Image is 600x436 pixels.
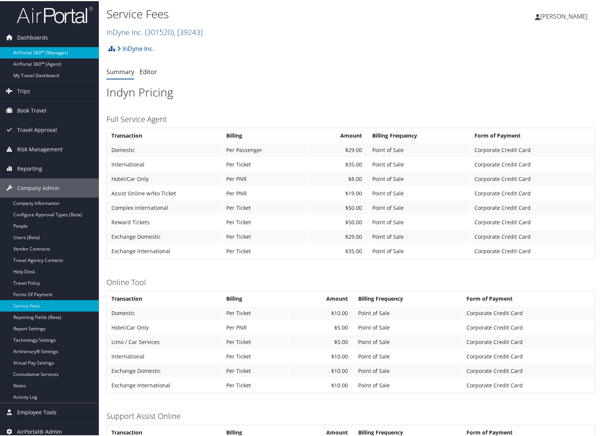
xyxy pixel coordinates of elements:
[108,185,222,199] td: Assist Online w/No Ticket
[108,363,222,377] td: Exchange Domestic
[369,157,470,170] td: Point of Sale
[222,320,289,333] td: Per PNR
[106,83,595,99] h1: Indyn Pricing
[471,128,594,141] th: Form of Payment
[108,128,222,141] th: Transaction
[471,214,594,228] td: Corporate Credit Card
[222,171,307,185] td: Per PNR
[145,26,174,36] span: ( 301520 )
[17,5,93,23] img: airportal-logo.png
[222,157,307,170] td: Per Ticket
[463,377,594,391] td: Corporate Credit Card
[471,229,594,243] td: Corporate Credit Card
[106,26,203,36] a: InDyne Inc.
[369,185,470,199] td: Point of Sale
[290,363,354,377] td: $10.00
[471,243,594,257] td: Corporate Credit Card
[290,291,354,304] th: Amount
[354,349,462,362] td: Point of Sale
[222,200,307,214] td: Per Ticket
[308,185,368,199] td: $19.00
[369,200,470,214] td: Point of Sale
[354,291,462,304] th: Billing Frequency
[106,113,595,124] h3: Full Service Agent
[222,128,307,141] th: Billing
[140,67,157,75] a: Editor
[463,349,594,362] td: Corporate Credit Card
[222,334,289,348] td: Per Ticket
[222,305,289,319] td: Per Ticket
[17,100,46,119] span: Book Travel
[354,305,462,319] td: Point of Sale
[108,142,222,156] td: Domestic
[541,11,588,19] span: [PERSON_NAME]
[463,334,594,348] td: Corporate Credit Card
[117,40,154,55] a: InDyne Inc.
[463,291,594,304] th: Form of Payment
[108,171,222,185] td: Hotel/Car Only
[354,320,462,333] td: Point of Sale
[108,229,222,243] td: Exchange Domestic
[108,200,222,214] td: Complex International
[471,200,594,214] td: Corporate Credit Card
[108,157,222,170] td: International
[290,305,354,319] td: $10.00
[108,305,222,319] td: Domestic
[17,119,57,138] span: Travel Approval
[222,349,289,362] td: Per Ticket
[108,349,222,362] td: International
[308,229,368,243] td: $29.00
[290,349,354,362] td: $10.00
[108,334,222,348] td: Limo / Car Services
[369,229,470,243] td: Point of Sale
[17,402,57,421] span: Employee Tools
[222,214,307,228] td: Per Ticket
[108,214,222,228] td: Reward Tickets
[471,142,594,156] td: Corporate Credit Card
[308,243,368,257] td: $35.00
[354,377,462,391] td: Point of Sale
[222,243,307,257] td: Per Ticket
[308,128,368,141] th: Amount
[17,178,59,197] span: Company Admin
[222,229,307,243] td: Per Ticket
[290,334,354,348] td: $5.00
[471,157,594,170] td: Corporate Credit Card
[222,185,307,199] td: Per PNR
[106,5,432,21] h1: Service Fees
[174,26,203,36] span: , [ 39243 ]
[17,158,42,177] span: Reporting
[354,334,462,348] td: Point of Sale
[369,243,470,257] td: Point of Sale
[222,363,289,377] td: Per Ticket
[308,142,368,156] td: $29.00
[290,377,354,391] td: $10.00
[106,276,595,287] h3: Online Tool
[369,214,470,228] td: Point of Sale
[108,291,222,304] th: Transaction
[369,171,470,185] td: Point of Sale
[471,185,594,199] td: Corporate Credit Card
[290,320,354,333] td: $5.00
[463,305,594,319] td: Corporate Credit Card
[369,128,470,141] th: Billing Frequency
[17,27,48,46] span: Dashboards
[222,142,307,156] td: Per Passenger
[17,81,30,100] span: Trips
[108,320,222,333] td: Hotel/Car Only
[463,363,594,377] td: Corporate Credit Card
[108,377,222,391] td: Exchange International
[471,171,594,185] td: Corporate Credit Card
[369,142,470,156] td: Point of Sale
[535,4,595,27] a: [PERSON_NAME]
[354,363,462,377] td: Point of Sale
[106,67,134,75] a: Summary
[308,171,368,185] td: $8.00
[106,410,595,421] h3: Support Assist Online
[222,291,289,304] th: Billing
[308,214,368,228] td: $50.00
[308,200,368,214] td: $50.00
[308,157,368,170] td: $35.00
[222,377,289,391] td: Per Ticket
[108,243,222,257] td: Exchange International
